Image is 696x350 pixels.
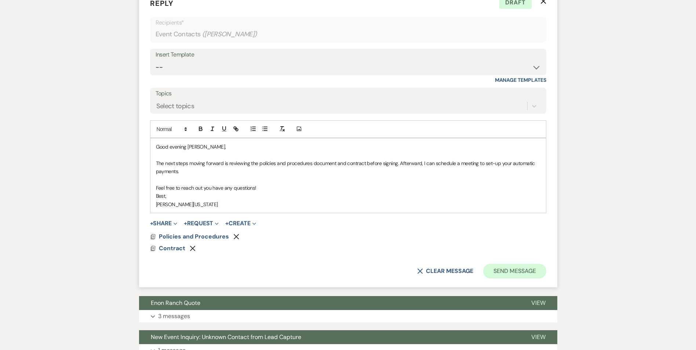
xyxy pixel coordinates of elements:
button: Request [184,220,219,226]
button: New Event Inquiry: Unknown Contact from Lead Capture [139,330,520,344]
p: [PERSON_NAME][US_STATE] [156,200,540,208]
button: Policies and Procedures [159,232,231,241]
span: Policies and Procedures [159,233,229,240]
span: ( [PERSON_NAME] ) [202,29,257,39]
button: Share [150,220,178,226]
p: 3 messages [158,311,190,321]
p: The next steps moving forward is reviewing the policies and procedures document and contract befo... [156,159,540,176]
button: Contract [159,244,187,253]
button: Clear message [417,268,473,274]
span: New Event Inquiry: Unknown Contact from Lead Capture [151,333,301,341]
button: View [520,330,557,344]
span: + [150,220,153,226]
p: Feel free to reach out you have any questions! [156,184,540,192]
span: Contract [159,244,185,252]
button: 3 messages [139,310,557,322]
p: Best, [156,192,540,200]
button: Create [225,220,256,226]
span: View [531,333,546,341]
span: View [531,299,546,307]
div: Event Contacts [156,27,541,41]
button: View [520,296,557,310]
p: Recipients* [156,18,541,28]
span: + [225,220,229,226]
span: Enon Ranch Quote [151,299,200,307]
button: Enon Ranch Quote [139,296,520,310]
label: Topics [156,88,541,99]
div: Select topics [156,101,194,111]
span: + [184,220,187,226]
button: Send Message [483,264,546,278]
div: Insert Template [156,50,541,60]
a: Manage Templates [495,77,546,83]
p: Good evening [PERSON_NAME], [156,143,540,151]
